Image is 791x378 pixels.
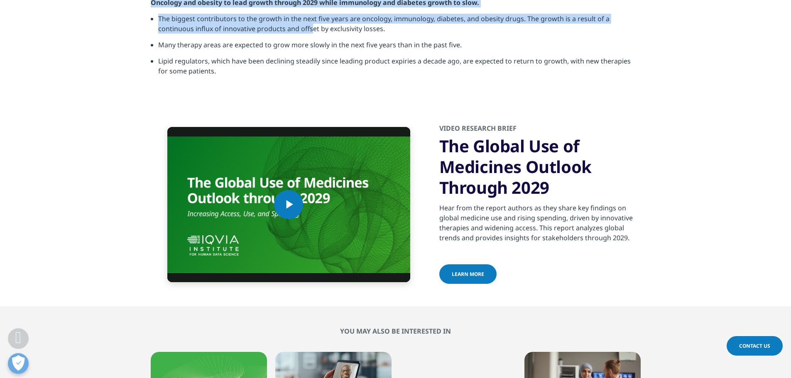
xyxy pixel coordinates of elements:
[158,40,641,56] li: Many therapy areas are expected to grow more slowly in the next five years than in the past five.
[727,336,783,356] a: Contact Us
[439,136,641,198] h3: The Global Use of Medicines Outlook Through 2029
[151,327,641,335] h2: You may also be interested in
[274,190,303,219] button: Play Video
[739,342,770,349] span: Contact Us
[439,203,641,248] p: Hear from the report authors as they share key findings on global medicine use and rising spendin...
[439,264,497,284] a: learn more
[452,271,484,278] span: learn more
[158,56,641,82] li: Lipid regulators, which have been declining steadily since leading product expiries a decade ago,...
[167,127,410,282] video-js: Video Player
[158,14,641,40] li: The biggest contributors to the growth in the next five years are oncology, immunology, diabetes,...
[439,124,641,136] h2: Video Research Brief
[8,353,29,374] button: Abrir preferencias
